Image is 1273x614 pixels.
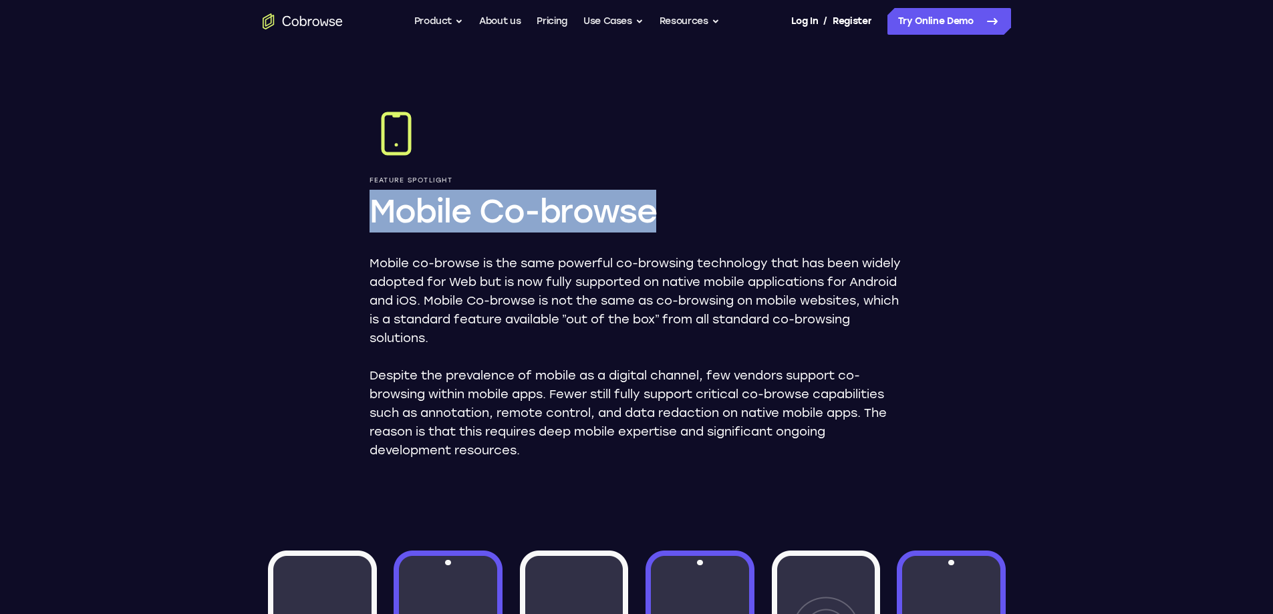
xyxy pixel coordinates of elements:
a: Go to the home page [263,13,343,29]
a: Log In [791,8,818,35]
p: Feature Spotlight [370,176,904,184]
p: Mobile co-browse is the same powerful co-browsing technology that has been widely adopted for Web... [370,254,904,347]
button: Resources [660,8,720,35]
span: / [823,13,827,29]
img: Mobile Co-browse [370,107,423,160]
p: Despite the prevalence of mobile as a digital channel, few vendors support co-browsing within mob... [370,366,904,460]
a: About us [479,8,521,35]
button: Use Cases [583,8,644,35]
a: Try Online Demo [887,8,1011,35]
button: Product [414,8,464,35]
a: Pricing [537,8,567,35]
h1: Mobile Co-browse [370,190,904,233]
a: Register [833,8,871,35]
